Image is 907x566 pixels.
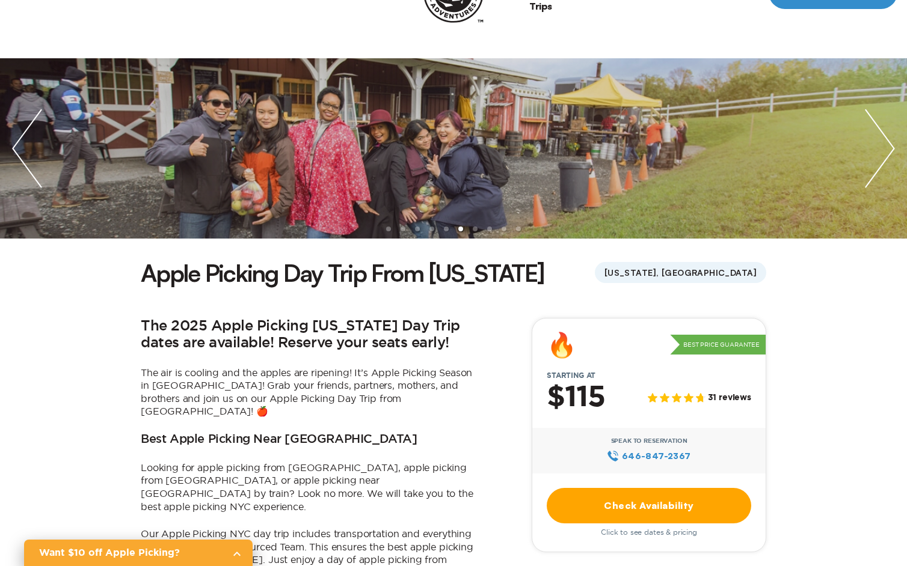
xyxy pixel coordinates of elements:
span: Starting at [532,371,610,380]
p: The air is cooling and the apples are ripening! It’s Apple Picking Season in [GEOGRAPHIC_DATA]! G... [141,367,478,418]
h1: Apple Picking Day Trip From [US_STATE] [141,257,544,289]
li: slide item 4 [429,227,434,231]
span: 31 reviews [708,393,751,403]
li: slide item 8 [487,227,492,231]
div: 🔥 [547,333,577,357]
a: Want $10 off Apple Picking? [24,540,253,566]
a: Check Availability [547,488,751,523]
li: slide item 2 [401,227,405,231]
li: slide item 1 [386,227,391,231]
h2: $115 [547,382,605,413]
p: Best Price Guarantee [670,335,766,355]
span: [US_STATE], [GEOGRAPHIC_DATA] [595,262,766,283]
li: slide item 10 [516,227,521,231]
li: slide item 7 [473,227,478,231]
span: Speak to Reservation [611,437,687,445]
p: Looking for apple picking from [GEOGRAPHIC_DATA], apple picking from [GEOGRAPHIC_DATA], or apple ... [141,461,478,513]
img: next slide / item [853,58,907,239]
li: slide item 3 [415,227,420,231]
h3: Best Apple Picking Near [GEOGRAPHIC_DATA] [141,433,417,447]
li: slide item 5 [444,227,449,231]
span: 646‍-847‍-2367 [622,449,691,463]
li: slide item 9 [502,227,506,231]
span: Click to see dates & pricing [601,528,697,537]
li: slide item 6 [458,227,463,231]
a: 646‍-847‍-2367 [607,449,690,463]
h2: Want $10 off Apple Picking? [39,546,223,560]
h2: The 2025 Apple Picking [US_STATE] Day Trip dates are available! Reserve your seats early! [141,318,478,352]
